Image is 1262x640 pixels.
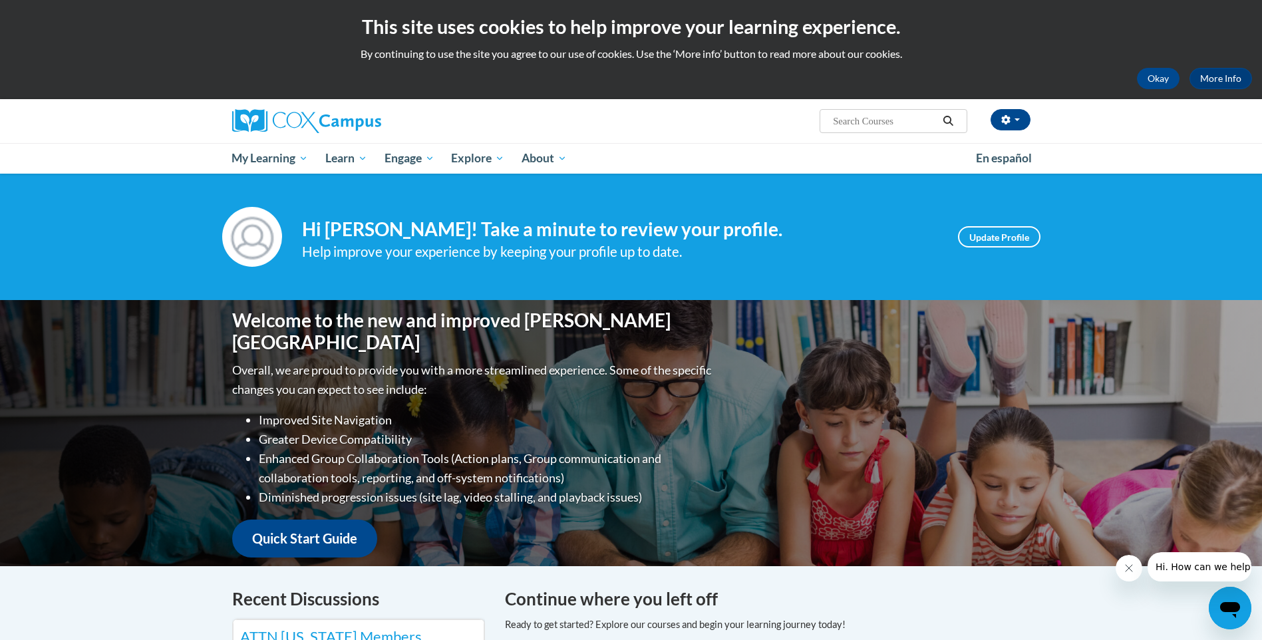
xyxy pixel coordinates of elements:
a: En español [967,144,1040,172]
span: Hi. How can we help? [8,9,108,20]
a: About [513,143,575,174]
div: Help improve your experience by keeping your profile up to date. [302,241,938,263]
a: Explore [442,143,513,174]
iframe: Message from company [1148,552,1251,581]
button: Account Settings [991,109,1030,130]
a: Engage [376,143,443,174]
button: Search [938,113,958,129]
input: Search Courses [832,113,938,129]
p: By continuing to use the site you agree to our use of cookies. Use the ‘More info’ button to read... [10,47,1252,61]
iframe: Button to launch messaging window [1209,587,1251,629]
span: Learn [325,150,367,166]
span: My Learning [232,150,308,166]
a: Learn [317,143,376,174]
span: Explore [451,150,504,166]
li: Greater Device Compatibility [259,430,714,449]
a: Cox Campus [232,109,485,133]
img: Profile Image [222,207,282,267]
h2: This site uses cookies to help improve your learning experience. [10,13,1252,40]
h4: Recent Discussions [232,586,485,612]
a: More Info [1189,68,1252,89]
p: Overall, we are proud to provide you with a more streamlined experience. Some of the specific cha... [232,361,714,399]
h4: Continue where you left off [505,586,1030,612]
a: Quick Start Guide [232,520,377,558]
div: Main menu [212,143,1050,174]
a: My Learning [224,143,317,174]
span: About [522,150,567,166]
a: Update Profile [958,226,1040,247]
iframe: Close message [1116,555,1142,581]
li: Improved Site Navigation [259,410,714,430]
li: Enhanced Group Collaboration Tools (Action plans, Group communication and collaboration tools, re... [259,449,714,488]
span: Engage [385,150,434,166]
li: Diminished progression issues (site lag, video stalling, and playback issues) [259,488,714,507]
h4: Hi [PERSON_NAME]! Take a minute to review your profile. [302,218,938,241]
span: En español [976,151,1032,165]
img: Cox Campus [232,109,381,133]
h1: Welcome to the new and improved [PERSON_NAME][GEOGRAPHIC_DATA] [232,309,714,354]
button: Okay [1137,68,1180,89]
